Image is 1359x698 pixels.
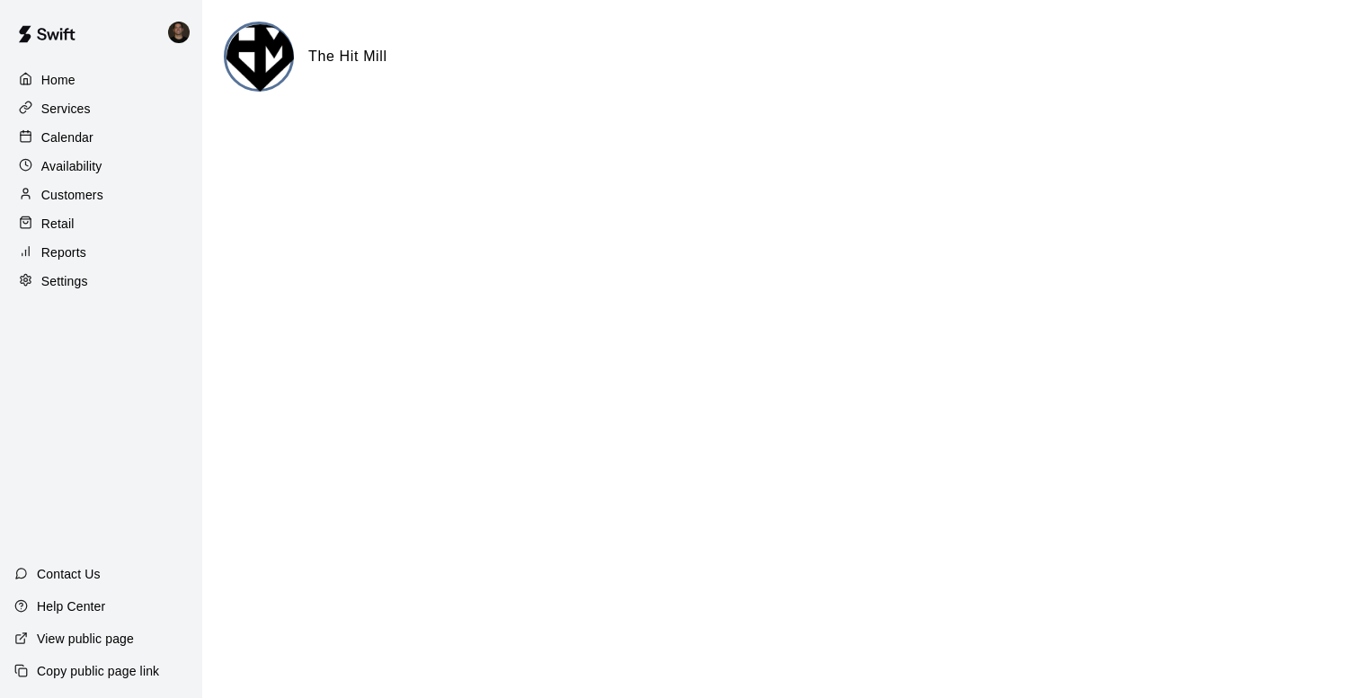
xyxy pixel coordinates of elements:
a: Retail [14,210,188,237]
a: Settings [14,268,188,295]
a: Home [14,66,188,93]
p: Reports [41,243,86,261]
p: Settings [41,272,88,290]
p: Contact Us [37,565,101,583]
p: Availability [41,157,102,175]
p: Home [41,71,75,89]
img: The Hit Mill logo [226,24,294,92]
a: Calendar [14,124,188,151]
div: Kyle Harris [164,14,202,50]
p: Retail [41,215,75,233]
p: Calendar [41,128,93,146]
p: Help Center [37,597,105,615]
p: Copy public page link [37,662,159,680]
a: Services [14,95,188,122]
h6: The Hit Mill [308,45,387,68]
img: Kyle Harris [168,22,190,43]
a: Customers [14,181,188,208]
a: Reports [14,239,188,266]
a: Availability [14,153,188,180]
p: Customers [41,186,103,204]
p: View public page [37,630,134,648]
p: Services [41,100,91,118]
